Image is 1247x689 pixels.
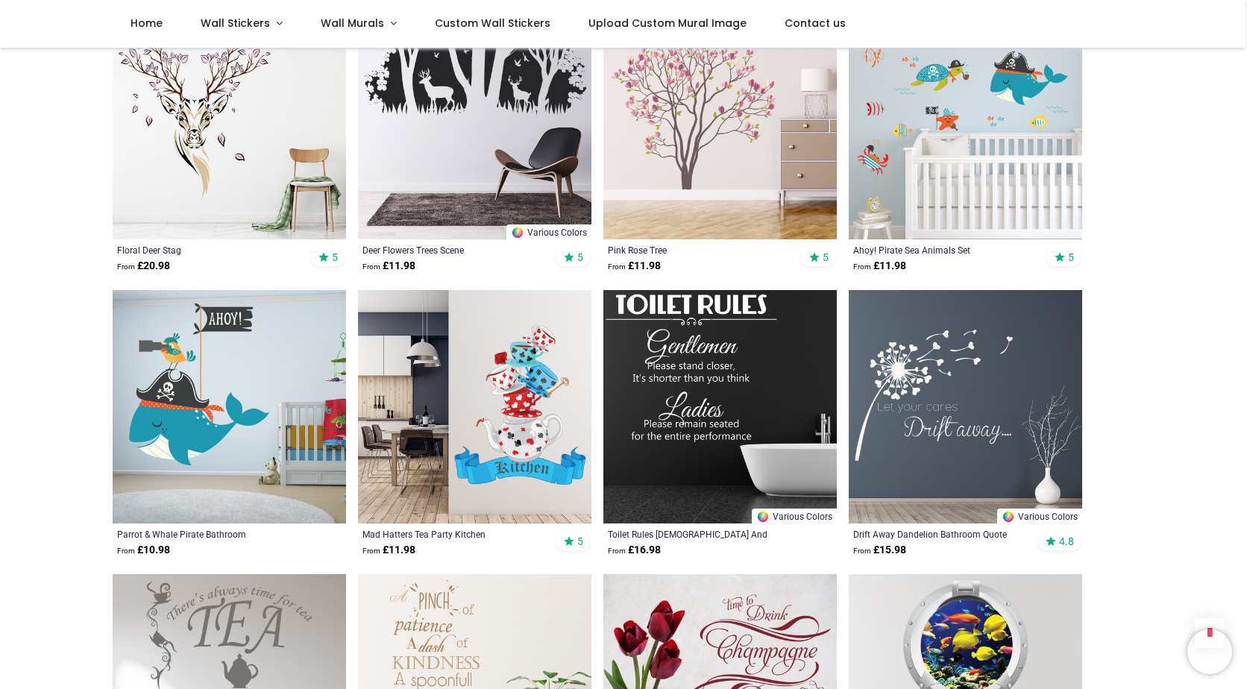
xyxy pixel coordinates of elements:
span: Upload Custom Mural Image [588,16,747,31]
img: Pink Rose Tree Wall Sticker [603,6,837,239]
img: Floral Deer Stag Wall Sticker [113,6,346,239]
img: Ahoy! Pirate Sea Animals Wall Sticker Set [849,6,1082,239]
a: Various Colors [997,509,1082,523]
a: Deer Flowers Trees Scene [362,244,542,256]
img: Toilet Rules Ladies And Gents Wall Sticker [603,290,837,523]
a: Toilet Rules [DEMOGRAPHIC_DATA] And [DEMOGRAPHIC_DATA] [608,528,788,540]
img: Mad Hatters Tea Party Kitchen Wall Sticker [358,290,591,523]
span: From [117,547,135,555]
a: Ahoy! Pirate Sea Animals Set [853,244,1033,256]
a: Mad Hatters Tea Party Kitchen [362,528,542,540]
span: From [853,262,871,271]
a: Drift Away Dandelion Bathroom Quote [853,528,1033,540]
a: Various Colors [752,509,837,523]
span: 5 [332,251,338,264]
span: Wall Murals [321,16,384,31]
span: 5 [577,535,583,548]
span: Custom Wall Stickers [435,16,550,31]
span: Wall Stickers [201,16,270,31]
span: 5 [823,251,829,264]
strong: £ 11.98 [362,543,415,558]
strong: £ 11.98 [362,259,415,274]
span: Home [131,16,163,31]
strong: £ 11.98 [608,259,661,274]
img: Parrot & Whale Pirate Bathroom Wall Sticker [113,290,346,523]
span: From [362,262,380,271]
img: Color Wheel [511,226,524,239]
span: Contact us [785,16,846,31]
a: Parrot & Whale Pirate Bathroom [117,528,297,540]
strong: £ 20.98 [117,259,170,274]
img: Color Wheel [756,510,770,523]
strong: £ 15.98 [853,543,906,558]
iframe: Brevo live chat [1187,629,1232,674]
span: From [608,547,626,555]
a: Pink Rose Tree [608,244,788,256]
span: From [608,262,626,271]
span: From [117,262,135,271]
span: 4.8 [1059,535,1074,548]
span: From [362,547,380,555]
strong: £ 10.98 [117,543,170,558]
span: 5 [1068,251,1074,264]
a: Floral Deer Stag [117,244,297,256]
img: Drift Away Dandelion Bathroom Quote Wall Sticker [849,290,1082,523]
a: Various Colors [506,224,591,239]
strong: £ 11.98 [853,259,906,274]
span: 5 [577,251,583,264]
span: From [853,547,871,555]
img: Color Wheel [1002,510,1015,523]
strong: £ 16.98 [608,543,661,558]
img: Deer Flowers Trees Wall Sticker Scene [358,6,591,239]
